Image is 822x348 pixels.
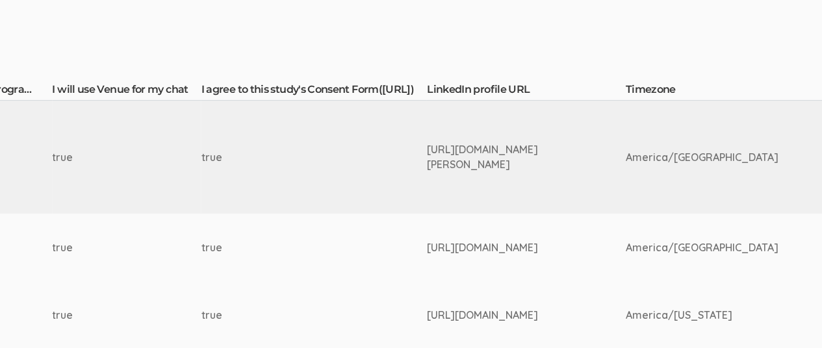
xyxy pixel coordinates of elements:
[427,240,577,255] div: [URL][DOMAIN_NAME]
[201,82,427,101] th: I agree to this study's Consent Form([URL])
[53,82,201,101] th: I will use Venue for my chat
[201,308,378,323] div: true
[53,308,153,323] div: true
[201,240,378,255] div: true
[427,308,577,323] div: [URL][DOMAIN_NAME]
[427,142,577,172] div: [URL][DOMAIN_NAME][PERSON_NAME]
[53,150,153,165] div: true
[427,82,626,101] th: LinkedIn profile URL
[757,286,822,348] iframe: Chat Widget
[53,240,153,255] div: true
[201,150,378,165] div: true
